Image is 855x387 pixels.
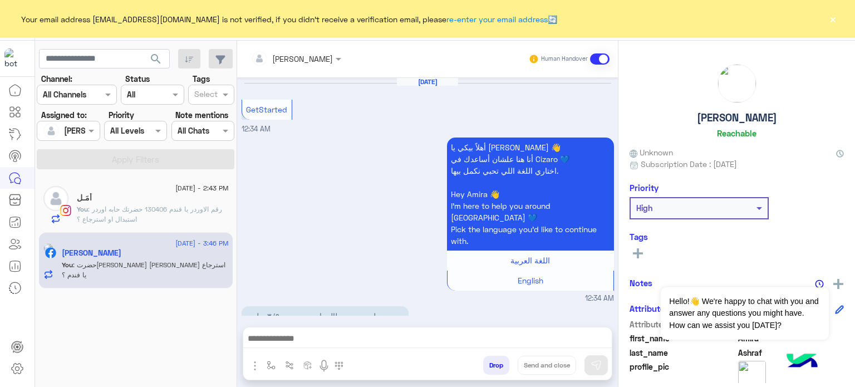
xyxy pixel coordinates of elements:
[62,248,121,258] h5: Amira Ashraf
[630,332,736,344] span: first_name
[262,356,281,374] button: select flow
[630,361,736,386] span: profile_pic
[833,279,843,289] img: add
[41,109,87,121] label: Assigned to:
[4,48,24,68] img: 919860931428189
[43,123,59,139] img: defaultAdmin.png
[77,205,88,213] span: You
[45,247,56,258] img: Facebook
[175,238,228,248] span: [DATE] - 3:46 PM
[248,359,262,373] img: send attachment
[125,73,150,85] label: Status
[447,138,614,251] p: 9/9/2025, 12:34 AM
[630,183,659,193] h6: Priority
[242,125,271,133] span: 12:34 AM
[630,347,736,359] span: last_name
[697,111,777,124] h5: [PERSON_NAME]
[317,359,331,373] img: send voice note
[193,73,210,85] label: Tags
[717,128,756,138] h6: Reachable
[60,205,71,216] img: Instagram
[77,193,92,203] h5: أَمَـل
[41,73,72,85] label: Channel:
[43,186,68,211] img: defaultAdmin.png
[585,293,614,304] span: 12:34 AM
[37,149,234,169] button: Apply Filters
[109,109,134,121] label: Priority
[397,78,458,86] h6: [DATE]
[518,276,543,285] span: English
[246,105,287,114] span: GetStarted
[446,14,548,24] a: re-enter your email address
[62,261,73,269] span: You
[43,243,53,253] img: picture
[142,49,170,73] button: search
[630,146,673,158] span: Unknown
[281,356,299,374] button: Trigger scenario
[77,205,222,223] span: رقم الاوردر يا فندم 130406 حضرتك حابه اوردر استبدال او استرجاع ؟
[21,13,557,25] span: Your email address [EMAIL_ADDRESS][DOMAIN_NAME] is not verified, if you didn't receive a verifica...
[738,347,844,359] span: Ashraf
[641,158,737,170] span: Subscription Date : [DATE]
[630,232,844,242] h6: Tags
[62,261,225,279] span: حضرتك ليكي اوردر استرجاع يا فندم ؟
[718,65,756,102] img: picture
[591,360,602,371] img: send message
[193,88,218,102] div: Select
[149,52,163,66] span: search
[518,356,576,375] button: Send and close
[510,256,550,265] span: اللغة العربية
[335,361,343,370] img: make a call
[285,361,294,370] img: Trigger scenario
[299,356,317,374] button: create order
[630,278,652,288] h6: Notes
[483,356,509,375] button: Drop
[303,361,312,370] img: create order
[242,306,409,337] p: 9/9/2025, 12:34 AM
[267,361,276,370] img: select flow
[827,13,838,25] button: ×
[541,55,588,63] small: Human Handover
[661,287,828,340] span: Hello!👋 We're happy to chat with you and answer any questions you might have. How can we assist y...
[783,342,822,381] img: hulul-logo.png
[630,319,736,330] span: Attribute Name
[175,109,228,121] label: Note mentions
[630,303,669,313] h6: Attributes
[175,183,228,193] span: [DATE] - 2:43 PM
